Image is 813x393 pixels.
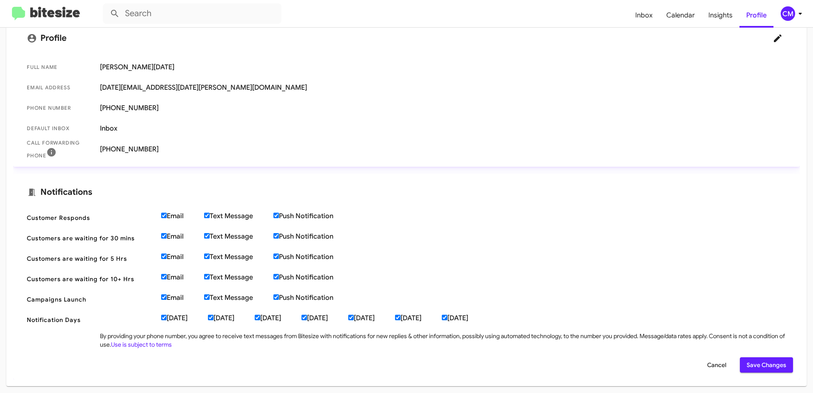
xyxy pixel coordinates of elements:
[27,104,93,112] span: Phone number
[301,314,348,322] label: [DATE]
[208,314,255,322] label: [DATE]
[27,234,154,242] span: Customers are waiting for 30 mins
[27,275,154,283] span: Customers are waiting for 10+ Hrs
[100,124,786,133] span: Inbox
[27,187,786,197] mat-card-title: Notifications
[273,233,279,239] input: Push Notification
[204,232,273,241] label: Text Message
[740,357,793,373] button: Save Changes
[27,63,93,71] span: Full Name
[204,253,210,259] input: Text Message
[161,314,208,322] label: [DATE]
[204,273,273,282] label: Text Message
[204,233,210,239] input: Text Message
[204,294,210,300] input: Text Message
[702,3,739,28] a: Insights
[659,3,702,28] a: Calendar
[273,294,279,300] input: Push Notification
[161,273,204,282] label: Email
[348,315,354,320] input: [DATE]
[27,254,154,263] span: Customers are waiting for 5 Hrs
[395,314,442,322] label: [DATE]
[273,293,354,302] label: Push Notification
[100,145,786,154] span: [PHONE_NUMBER]
[739,3,773,28] a: Profile
[348,314,395,322] label: [DATE]
[161,213,167,218] input: Email
[204,274,210,279] input: Text Message
[273,253,279,259] input: Push Notification
[161,233,167,239] input: Email
[700,357,733,373] button: Cancel
[781,6,795,21] div: CM
[100,63,786,71] span: [PERSON_NAME][DATE]
[161,212,204,220] label: Email
[100,332,786,349] div: By providing your phone number, you agree to receive text messages from Bitesize with notificatio...
[442,314,489,322] label: [DATE]
[161,293,204,302] label: Email
[442,315,447,320] input: [DATE]
[103,3,281,24] input: Search
[273,274,279,279] input: Push Notification
[301,315,307,320] input: [DATE]
[773,6,804,21] button: CM
[27,295,154,304] span: Campaigns Launch
[161,232,204,241] label: Email
[204,213,210,218] input: Text Message
[27,83,93,92] span: Email Address
[204,212,273,220] label: Text Message
[273,273,354,282] label: Push Notification
[161,253,167,259] input: Email
[707,357,726,373] span: Cancel
[255,315,260,320] input: [DATE]
[161,315,167,320] input: [DATE]
[161,294,167,300] input: Email
[161,274,167,279] input: Email
[111,341,172,348] a: Use is subject to terms
[273,232,354,241] label: Push Notification
[27,30,786,47] mat-card-title: Profile
[273,212,354,220] label: Push Notification
[628,3,659,28] a: Inbox
[204,293,273,302] label: Text Message
[27,139,93,160] span: Call Forwarding Phone
[204,253,273,261] label: Text Message
[747,357,786,373] span: Save Changes
[161,253,204,261] label: Email
[27,214,154,222] span: Customer Responds
[273,213,279,218] input: Push Notification
[100,83,786,92] span: [DATE][EMAIL_ADDRESS][DATE][PERSON_NAME][DOMAIN_NAME]
[27,124,93,133] span: Default Inbox
[273,253,354,261] label: Push Notification
[255,314,301,322] label: [DATE]
[208,315,213,320] input: [DATE]
[27,316,154,324] span: Notification Days
[100,104,786,112] span: [PHONE_NUMBER]
[395,315,401,320] input: [DATE]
